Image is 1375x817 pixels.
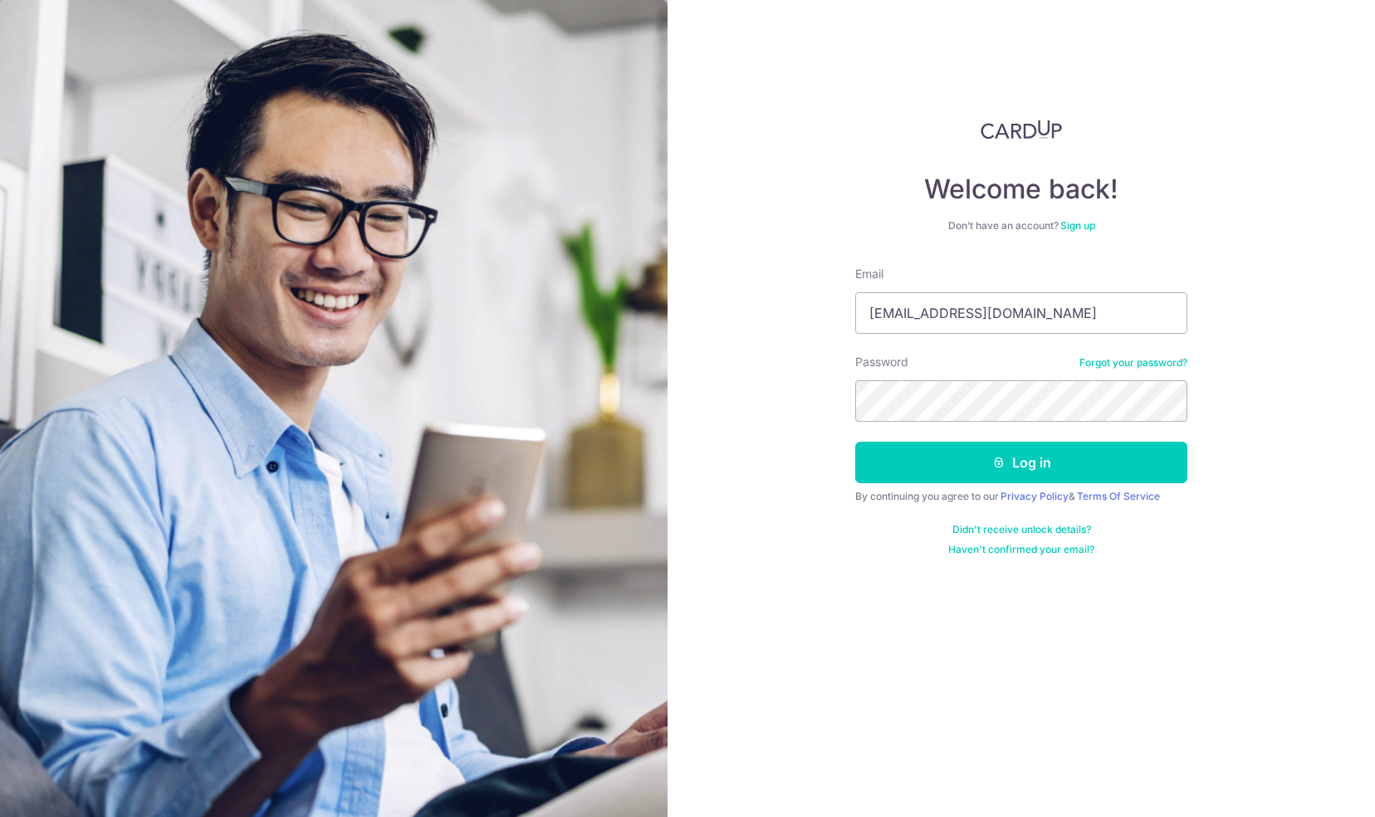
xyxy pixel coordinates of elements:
[855,354,908,370] label: Password
[1060,219,1095,232] a: Sign up
[981,120,1062,139] img: CardUp Logo
[952,523,1091,536] a: Didn't receive unlock details?
[855,490,1187,503] div: By continuing you agree to our &
[1001,490,1069,502] a: Privacy Policy
[855,219,1187,232] div: Don’t have an account?
[855,292,1187,334] input: Enter your Email
[1079,356,1187,369] a: Forgot your password?
[948,543,1094,556] a: Haven't confirmed your email?
[1077,490,1160,502] a: Terms Of Service
[855,442,1187,483] button: Log in
[855,266,883,282] label: Email
[855,173,1187,206] h4: Welcome back!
